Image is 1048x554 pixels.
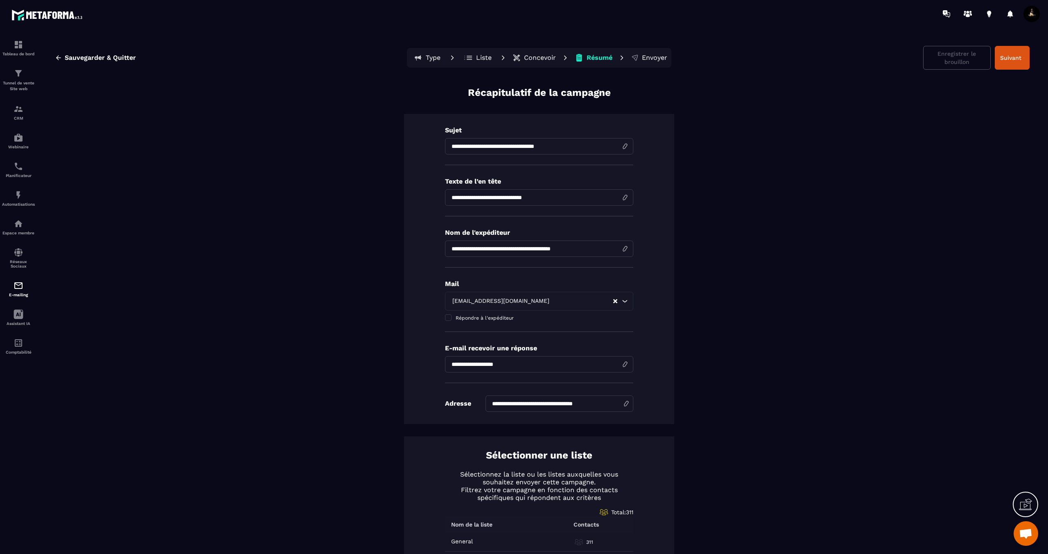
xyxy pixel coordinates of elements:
button: Type [409,50,445,66]
p: Concevoir [524,54,556,62]
a: formationformationTunnel de vente Site web [2,62,35,98]
p: Tableau de bord [2,52,35,56]
p: Espace membre [2,231,35,235]
p: Liste [476,54,492,62]
button: Clear Selected [613,298,617,304]
p: Réseaux Sociaux [2,259,35,268]
p: Nom de la liste [451,521,492,528]
p: Tunnel de vente Site web [2,80,35,92]
button: Envoyer [629,50,670,66]
p: Adresse [445,400,471,407]
img: formation [14,104,23,114]
p: Filtrez votre campagne en fonction des contacts spécifiques qui répondent aux critères [445,486,633,502]
img: formation [14,68,23,78]
img: email [14,281,23,291]
button: Concevoir [510,50,558,66]
a: automationsautomationsEspace membre [2,213,35,241]
p: Sélectionnez la liste ou les listes auxquelles vous souhaitez envoyer cette campagne. [445,470,633,486]
a: social-networksocial-networkRéseaux Sociaux [2,241,35,275]
p: Sélectionner une liste [486,449,592,462]
p: Texte de l’en tête [445,177,633,185]
p: Envoyer [642,54,667,62]
p: Planificateur [2,173,35,178]
div: Search for option [445,292,633,311]
button: Suivant [995,46,1030,70]
span: Total: 311 [611,509,633,515]
img: scheduler [14,161,23,171]
p: Type [426,54,440,62]
span: Répondre à l'expéditeur [456,315,514,321]
img: social-network [14,247,23,257]
img: automations [14,190,23,200]
img: accountant [14,338,23,348]
img: automations [14,219,23,229]
a: formationformationCRM [2,98,35,127]
img: automations [14,133,23,143]
span: [EMAIL_ADDRESS][DOMAIN_NAME] [450,297,551,306]
a: formationformationTableau de bord [2,34,35,62]
p: General [451,538,473,545]
input: Search for option [551,297,612,306]
a: emailemailE-mailing [2,275,35,303]
p: Sujet [445,126,633,134]
img: formation [14,40,23,50]
p: Nom de l'expéditeur [445,229,633,236]
p: Récapitulatif de la campagne [468,86,611,100]
a: automationsautomationsWebinaire [2,127,35,155]
a: accountantaccountantComptabilité [2,332,35,361]
a: Assistant IA [2,303,35,332]
div: Ouvrir le chat [1014,521,1038,546]
button: Liste [459,50,496,66]
p: Assistant IA [2,321,35,326]
button: Sauvegarder & Quitter [49,50,142,65]
p: Automatisations [2,202,35,207]
img: logo [11,7,85,23]
p: Contacts [574,521,599,528]
span: Sauvegarder & Quitter [65,54,136,62]
p: Résumé [587,54,612,62]
a: schedulerschedulerPlanificateur [2,155,35,184]
p: E-mail recevoir une réponse [445,344,633,352]
a: automationsautomationsAutomatisations [2,184,35,213]
p: CRM [2,116,35,120]
p: Webinaire [2,145,35,149]
p: Mail [445,280,633,288]
p: E-mailing [2,293,35,297]
p: Comptabilité [2,350,35,354]
p: 311 [586,539,593,545]
button: Résumé [572,50,615,66]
